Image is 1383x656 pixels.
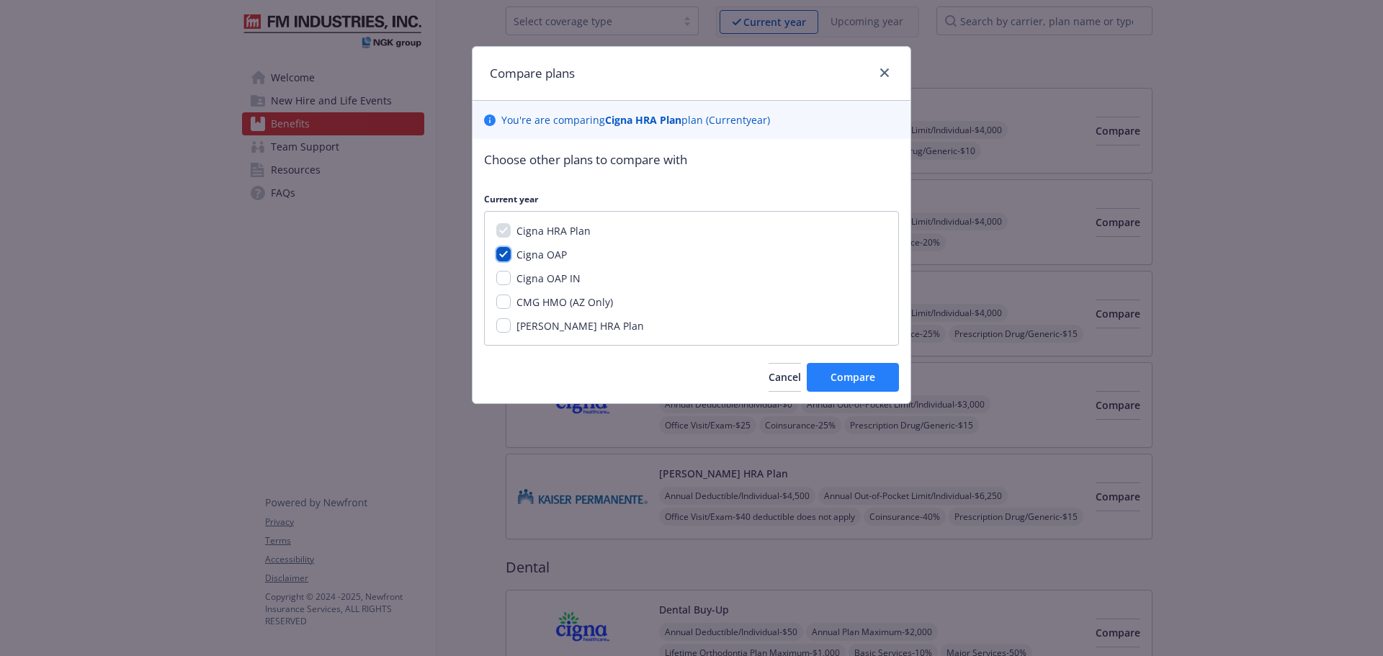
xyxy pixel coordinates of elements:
[490,64,575,83] h1: Compare plans
[807,363,899,392] button: Compare
[516,248,567,261] span: Cigna OAP
[501,112,770,127] p: You ' re are comparing plan ( Current year)
[484,150,899,169] p: Choose other plans to compare with
[831,370,875,384] span: Compare
[876,64,893,81] a: close
[605,113,681,127] b: Cigna HRA Plan
[516,295,613,309] span: CMG HMO (AZ Only)
[516,271,581,285] span: Cigna OAP IN
[769,363,801,392] button: Cancel
[484,193,899,205] p: Current year
[516,319,644,333] span: [PERSON_NAME] HRA Plan
[769,370,801,384] span: Cancel
[516,224,591,238] span: Cigna HRA Plan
